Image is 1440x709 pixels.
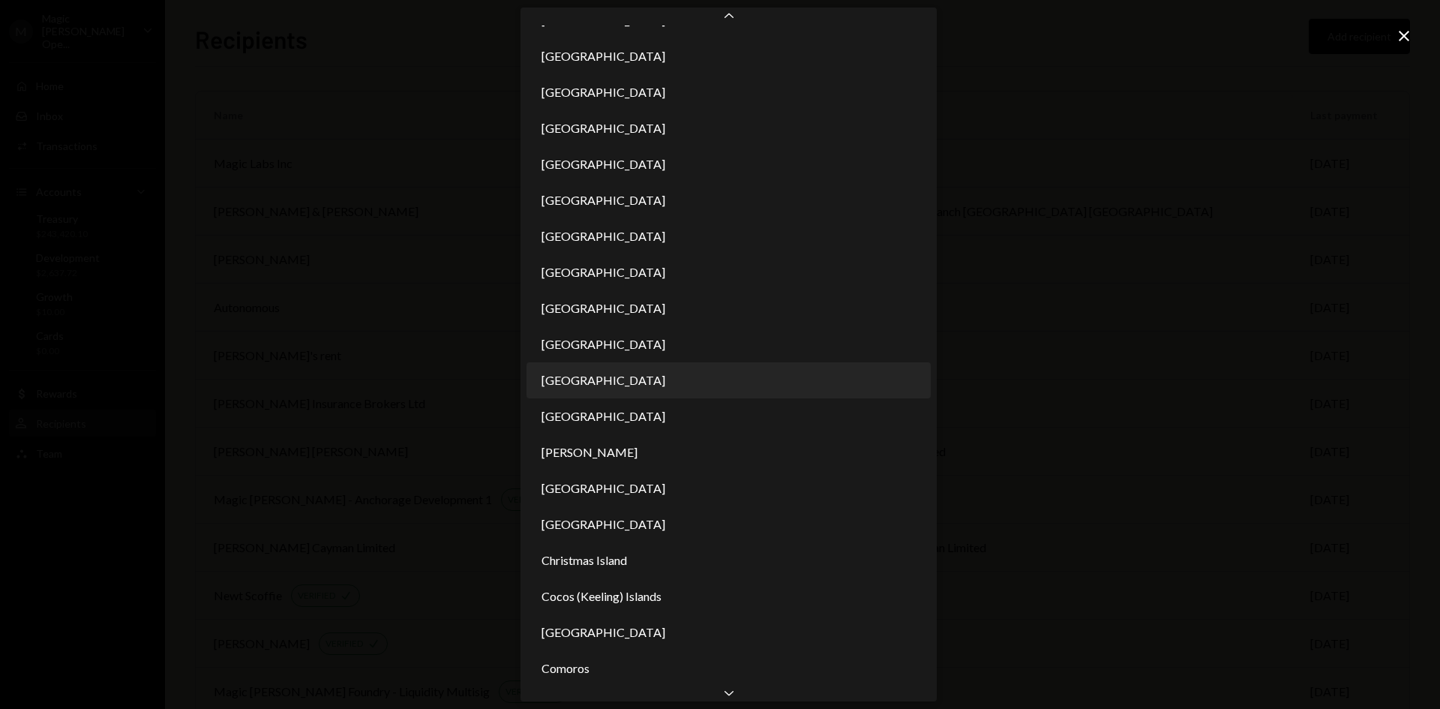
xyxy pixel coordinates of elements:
span: [GEOGRAPHIC_DATA] [541,119,665,137]
span: [GEOGRAPHIC_DATA] [541,83,665,101]
span: [GEOGRAPHIC_DATA] [541,155,665,173]
span: [GEOGRAPHIC_DATA] [541,407,665,425]
span: [GEOGRAPHIC_DATA] [541,191,665,209]
span: [GEOGRAPHIC_DATA] [541,371,665,389]
span: [GEOGRAPHIC_DATA] [541,479,665,497]
span: [GEOGRAPHIC_DATA] [541,227,665,245]
span: [GEOGRAPHIC_DATA] [541,263,665,281]
span: [GEOGRAPHIC_DATA] [541,299,665,317]
span: [GEOGRAPHIC_DATA] [541,47,665,65]
span: Comoros [541,659,589,677]
span: [GEOGRAPHIC_DATA] [541,335,665,353]
span: Christmas Island [541,551,627,569]
span: [GEOGRAPHIC_DATA] [541,515,665,533]
span: [PERSON_NAME] [541,443,637,461]
span: [GEOGRAPHIC_DATA] [541,623,665,641]
span: Cocos (Keeling) Islands [541,587,661,605]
